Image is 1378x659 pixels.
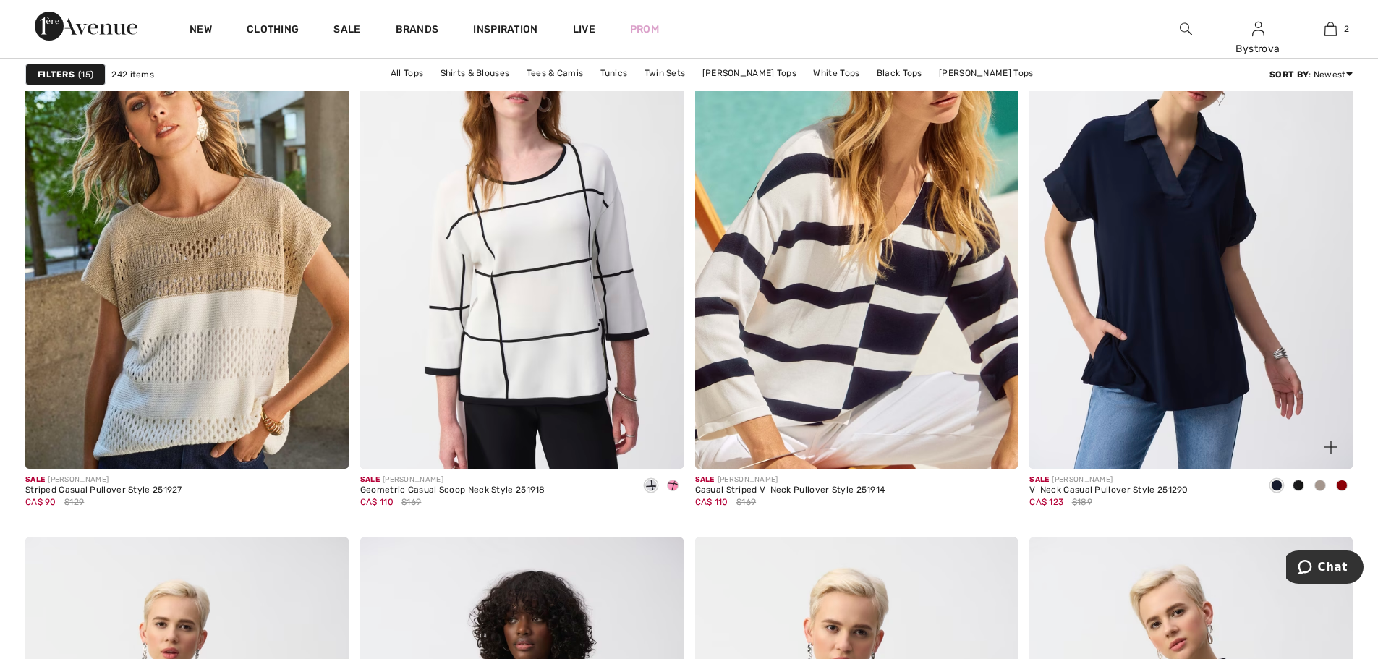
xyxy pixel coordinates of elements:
img: 1ère Avenue [35,12,137,41]
iframe: Opens a widget where you can chat to one of our agents [1286,550,1364,587]
a: Tunics [593,64,635,82]
div: Midnight Blue [1266,475,1288,498]
span: $189 [1072,496,1092,509]
a: Brands [396,23,439,38]
strong: Filters [38,68,75,81]
a: Tees & Camis [519,64,591,82]
span: 2 [1344,22,1349,35]
span: Sale [695,475,715,484]
div: Bubble gum/black [662,475,684,498]
a: [PERSON_NAME] Tops [932,64,1040,82]
div: [PERSON_NAME] [1029,475,1188,485]
span: $169 [736,496,756,509]
span: Inspiration [473,23,537,38]
div: Moonstone [1309,475,1331,498]
a: New [190,23,212,38]
span: Sale [360,475,380,484]
span: Sale [25,475,45,484]
a: Black Tops [869,64,930,82]
span: 15 [78,68,93,81]
a: Sale [333,23,360,38]
a: Clothing [247,23,299,38]
div: V-Neck Casual Pullover Style 251290 [1029,485,1188,496]
span: $169 [401,496,421,509]
a: Shirts & Blouses [433,64,517,82]
a: All Tops [383,64,430,82]
a: White Tops [806,64,867,82]
span: CA$ 123 [1029,497,1063,507]
span: CA$ 110 [360,497,394,507]
div: Geometric Casual Scoop Neck Style 251918 [360,485,545,496]
span: Sale [1029,475,1049,484]
span: CA$ 90 [25,497,56,507]
div: [PERSON_NAME] [360,475,545,485]
strong: Sort By [1269,69,1309,80]
span: CA$ 110 [695,497,728,507]
a: [PERSON_NAME] Tops [695,64,804,82]
div: Black [1288,475,1309,498]
div: Striped Casual Pullover Style 251927 [25,485,182,496]
div: Bystrova [1222,41,1293,56]
img: search the website [1180,20,1192,38]
span: $129 [64,496,84,509]
a: Twin Sets [637,64,693,82]
img: My Bag [1324,20,1337,38]
img: plus_v2.svg [1324,441,1337,454]
a: Sign In [1252,22,1264,35]
a: 2 [1295,20,1366,38]
div: Vanilla/Black [640,475,662,498]
div: [PERSON_NAME] [695,475,885,485]
div: Casual Striped V-Neck Pullover Style 251914 [695,485,885,496]
div: : Newest [1269,68,1353,81]
div: [PERSON_NAME] [25,475,182,485]
a: Live [573,22,595,37]
span: 242 items [111,68,154,81]
div: Radiant red [1331,475,1353,498]
img: My Info [1252,20,1264,38]
a: Prom [630,22,659,37]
